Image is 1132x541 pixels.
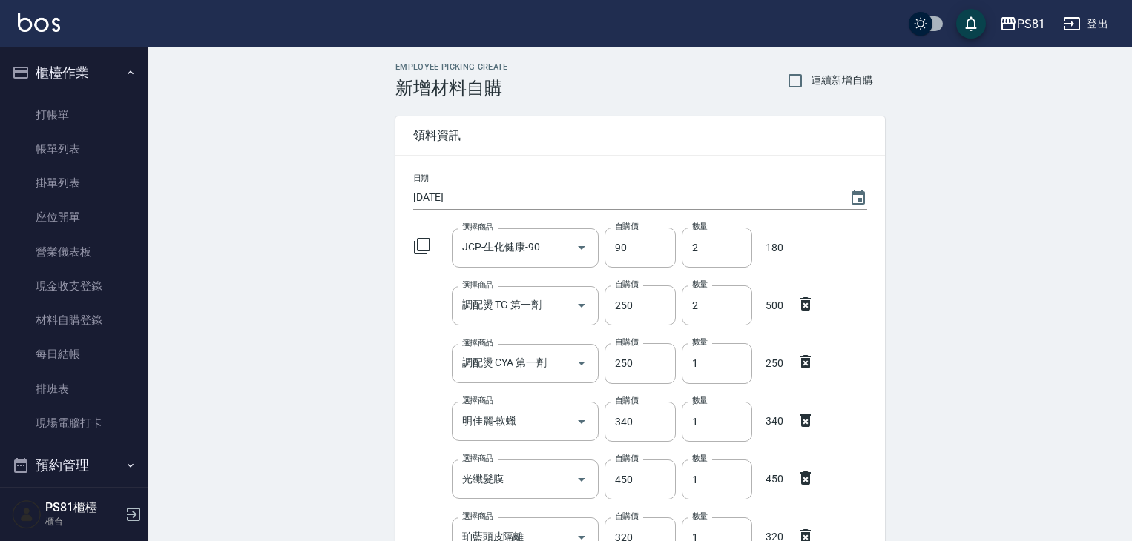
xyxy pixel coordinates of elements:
a: 現場電腦打卡 [6,406,142,440]
img: Logo [18,13,60,32]
a: 每日結帳 [6,337,142,371]
button: save [956,9,986,39]
p: 450 [758,471,791,487]
p: 180 [758,240,791,256]
p: 250 [758,356,791,371]
label: 數量 [692,221,708,232]
h3: 新增材料自購 [395,78,508,99]
button: Open [570,351,593,375]
label: 數量 [692,395,708,406]
button: Open [570,468,593,491]
a: 排班表 [6,372,142,406]
a: 帳單列表 [6,132,142,166]
label: 自購價 [615,221,638,232]
label: 自購價 [615,395,638,406]
div: PS81 [1017,15,1045,33]
label: 選擇商品 [462,279,493,291]
button: 報表及分析 [6,485,142,523]
label: 選擇商品 [462,511,493,522]
button: Open [570,293,593,317]
label: 數量 [692,453,708,464]
button: Choose date, selected date is 2025-08-18 [840,180,876,216]
label: 數量 [692,336,708,348]
label: 選擇商品 [462,337,493,348]
p: 櫃台 [45,515,121,528]
label: 選擇商品 [462,222,493,233]
label: 數量 [692,279,708,290]
label: 自購價 [615,336,638,348]
p: 500 [758,298,791,313]
a: 現金收支登錄 [6,269,142,303]
a: 掛單列表 [6,166,142,200]
a: 座位開單 [6,200,142,234]
a: 材料自購登錄 [6,303,142,337]
input: YYYY/MM/DD [413,185,835,210]
label: 數量 [692,511,708,522]
a: 營業儀表板 [6,235,142,269]
span: 領料資訊 [413,128,867,143]
label: 選擇商品 [462,453,493,464]
label: 日期 [413,173,429,184]
a: 打帳單 [6,98,142,132]
label: 選擇商品 [462,395,493,406]
button: Open [570,236,593,259]
button: Open [570,410,593,434]
label: 自購價 [615,453,638,464]
button: 預約管理 [6,446,142,485]
img: Person [12,499,42,529]
label: 自購價 [615,279,638,290]
label: 自購價 [615,511,638,522]
button: 櫃檯作業 [6,53,142,92]
span: 連續新增自購 [811,73,873,88]
h2: Employee Picking Create [395,62,508,72]
h5: PS81櫃檯 [45,500,121,515]
button: PS81 [993,9,1051,39]
button: 登出 [1057,10,1114,38]
p: 340 [758,414,791,429]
